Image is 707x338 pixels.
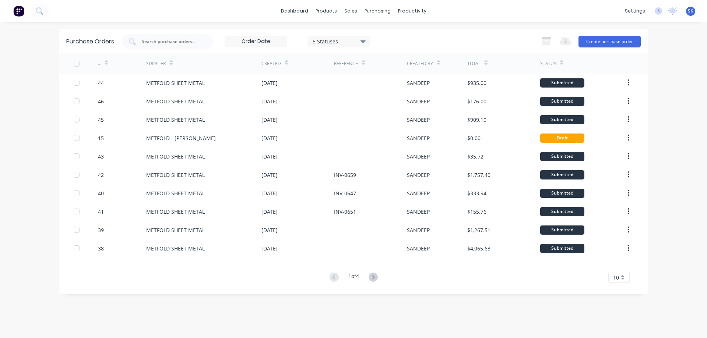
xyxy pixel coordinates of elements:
div: [DATE] [261,208,278,216]
div: Submitted [540,115,584,124]
div: SANDEEP [407,79,430,87]
div: Submitted [540,78,584,88]
div: Purchase Orders [66,37,114,46]
div: $909.10 [467,116,486,124]
div: METFOLD SHEET METAL [146,153,205,160]
div: Submitted [540,97,584,106]
div: [DATE] [261,226,278,234]
div: 46 [98,97,104,105]
div: Submitted [540,225,584,235]
div: Total [467,60,481,67]
div: SANDEEP [407,171,430,179]
div: products [312,6,341,17]
span: 10 [613,274,619,281]
div: Submitted [540,152,584,161]
div: Submitted [540,170,584,179]
div: SANDEEP [407,208,430,216]
div: 1 of 4 [348,272,359,283]
div: settings [621,6,649,17]
div: SANDEEP [407,189,430,197]
div: 38 [98,245,104,252]
div: $1,267.51 [467,226,490,234]
div: SANDEEP [407,245,430,252]
div: SANDEEP [407,226,430,234]
div: Draft [540,134,584,143]
div: [DATE] [261,189,278,197]
div: [DATE] [261,97,278,105]
div: Created [261,60,281,67]
div: $176.00 [467,97,486,105]
div: Reference [334,60,358,67]
input: Search purchase orders... [141,38,202,45]
div: SANDEEP [407,97,430,105]
div: $1,757.40 [467,171,490,179]
div: METFOLD SHEET METAL [146,189,205,197]
div: [DATE] [261,79,278,87]
div: Status [540,60,556,67]
div: Submitted [540,189,584,198]
div: METFOLD SHEET METAL [146,245,205,252]
div: 45 [98,116,104,124]
div: [DATE] [261,134,278,142]
div: [DATE] [261,153,278,160]
div: $0.00 [467,134,481,142]
div: $935.00 [467,79,486,87]
input: Order Date [225,36,287,47]
div: INV-0651 [334,208,356,216]
div: INV-0659 [334,171,356,179]
div: [DATE] [261,171,278,179]
div: 43 [98,153,104,160]
div: $4,065.63 [467,245,490,252]
div: INV-0647 [334,189,356,197]
div: 44 [98,79,104,87]
div: $155.76 [467,208,486,216]
div: Supplier [146,60,166,67]
div: # [98,60,101,67]
div: SANDEEP [407,116,430,124]
div: sales [341,6,361,17]
div: productivity [394,6,430,17]
div: 15 [98,134,104,142]
div: Submitted [540,244,584,253]
span: SK [688,8,693,14]
div: 42 [98,171,104,179]
div: purchasing [361,6,394,17]
img: Factory [13,6,24,17]
div: Submitted [540,207,584,216]
div: METFOLD SHEET METAL [146,226,205,234]
div: 41 [98,208,104,216]
div: METFOLD SHEET METAL [146,79,205,87]
a: dashboard [277,6,312,17]
div: SANDEEP [407,134,430,142]
div: $333.94 [467,189,486,197]
button: Create purchase order [578,36,641,47]
div: $35.72 [467,153,483,160]
div: METFOLD SHEET METAL [146,116,205,124]
div: [DATE] [261,116,278,124]
div: 5 Statuses [313,37,365,45]
div: 40 [98,189,104,197]
div: SANDEEP [407,153,430,160]
div: METFOLD - [PERSON_NAME] [146,134,216,142]
div: Created By [407,60,433,67]
div: METFOLD SHEET METAL [146,97,205,105]
div: [DATE] [261,245,278,252]
div: METFOLD SHEET METAL [146,171,205,179]
div: 39 [98,226,104,234]
div: METFOLD SHEET METAL [146,208,205,216]
iframe: Intercom live chat [682,313,700,331]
